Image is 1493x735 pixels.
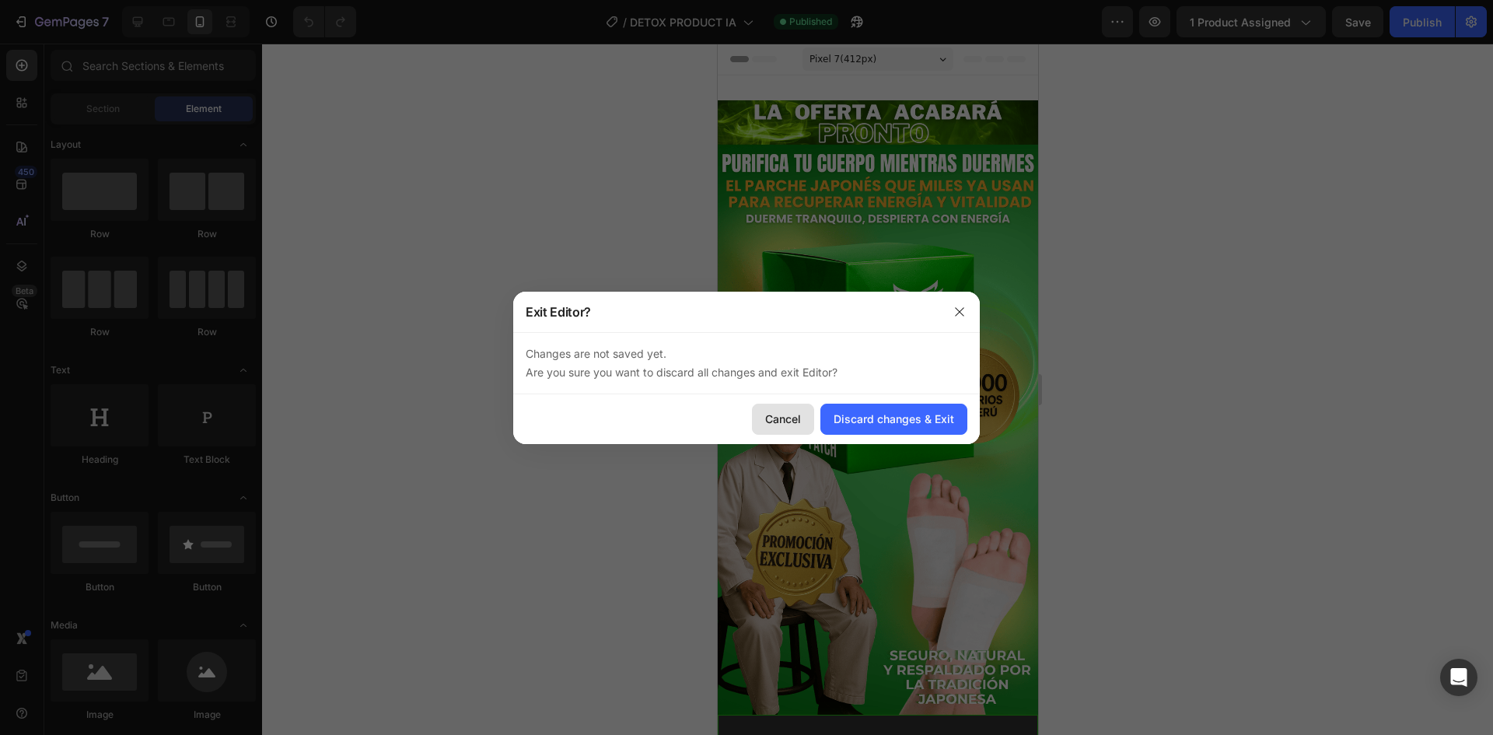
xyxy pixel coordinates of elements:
p: Exit Editor? [526,303,591,321]
span: Pixel 7 ( 412 px) [92,8,159,23]
button: Cancel [752,404,814,435]
p: Changes are not saved yet. Are you sure you want to discard all changes and exit Editor? [526,345,967,382]
button: Discard changes & Exit [820,404,967,435]
div: Cancel [765,411,801,427]
div: Open Intercom Messenger [1440,659,1477,696]
div: Discard changes & Exit [834,411,954,427]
